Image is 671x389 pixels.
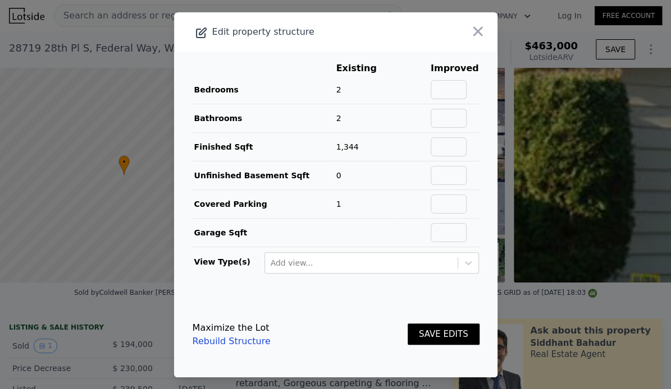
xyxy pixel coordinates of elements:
span: 2 [336,85,341,94]
a: Rebuild Structure [193,335,271,348]
button: SAVE EDITS [408,323,480,345]
td: Bathrooms [192,104,336,132]
th: Existing [336,61,394,76]
td: Covered Parking [192,189,336,218]
div: Maximize the Lot [193,321,271,335]
td: View Type(s) [192,247,264,274]
td: Finished Sqft [192,132,336,161]
div: Edit property structure [174,24,433,40]
span: 1 [336,200,341,209]
span: 2 [336,114,341,123]
td: Bedrooms [192,76,336,104]
span: 0 [336,171,341,180]
td: Garage Sqft [192,218,336,247]
td: Unfinished Basement Sqft [192,161,336,189]
th: Improved [430,61,480,76]
span: 1,344 [336,142,359,151]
